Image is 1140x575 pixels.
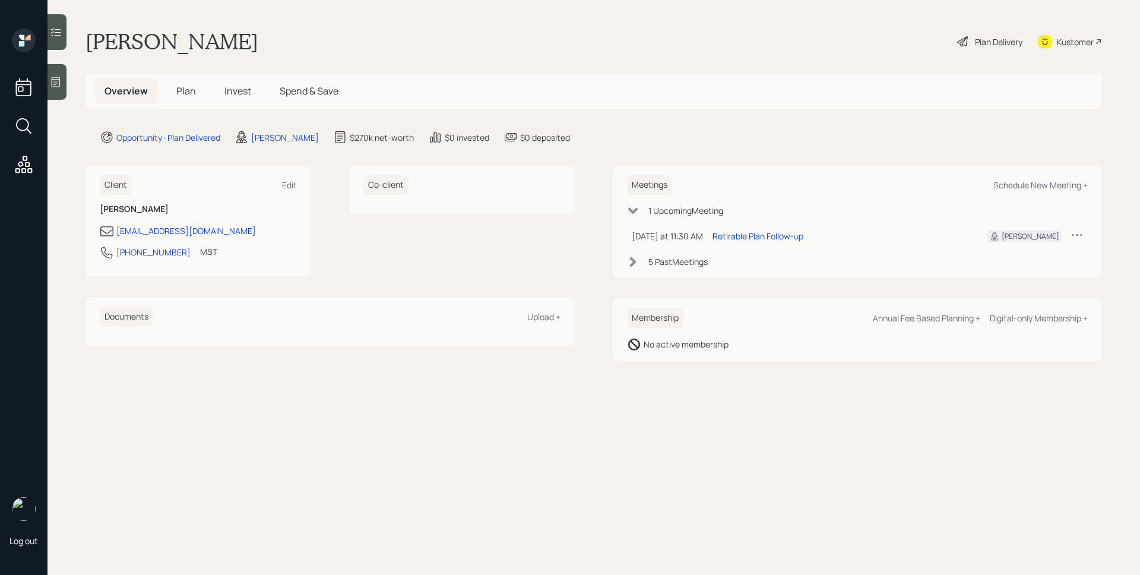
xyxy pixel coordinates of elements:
[712,230,803,242] div: Retirable Plan Follow-up
[100,204,297,214] h6: [PERSON_NAME]
[993,179,1088,191] div: Schedule New Meeting +
[527,311,560,323] div: Upload +
[104,84,148,97] span: Overview
[116,246,191,258] div: [PHONE_NUMBER]
[116,131,220,144] div: Opportunity · Plan Delivered
[363,175,408,195] h6: Co-client
[648,204,723,217] div: 1 Upcoming Meeting
[200,245,217,258] div: MST
[116,225,256,237] div: [EMAIL_ADDRESS][DOMAIN_NAME]
[282,179,297,191] div: Edit
[100,307,153,327] h6: Documents
[873,312,980,324] div: Annual Fee Based Planning +
[251,131,319,144] div: [PERSON_NAME]
[280,84,338,97] span: Spend & Save
[627,175,672,195] h6: Meetings
[975,36,1022,48] div: Plan Delivery
[644,338,729,350] div: No active membership
[648,255,708,268] div: 5 Past Meeting s
[990,312,1088,324] div: Digital-only Membership +
[445,131,489,144] div: $0 invested
[224,84,251,97] span: Invest
[520,131,570,144] div: $0 deposited
[176,84,196,97] span: Plan
[350,131,414,144] div: $270k net-worth
[1057,36,1094,48] div: Kustomer
[1002,231,1059,242] div: [PERSON_NAME]
[627,308,683,328] h6: Membership
[12,497,36,521] img: james-distasi-headshot.png
[85,29,258,55] h1: [PERSON_NAME]
[100,175,132,195] h6: Client
[9,535,38,546] div: Log out
[632,230,703,242] div: [DATE] at 11:30 AM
